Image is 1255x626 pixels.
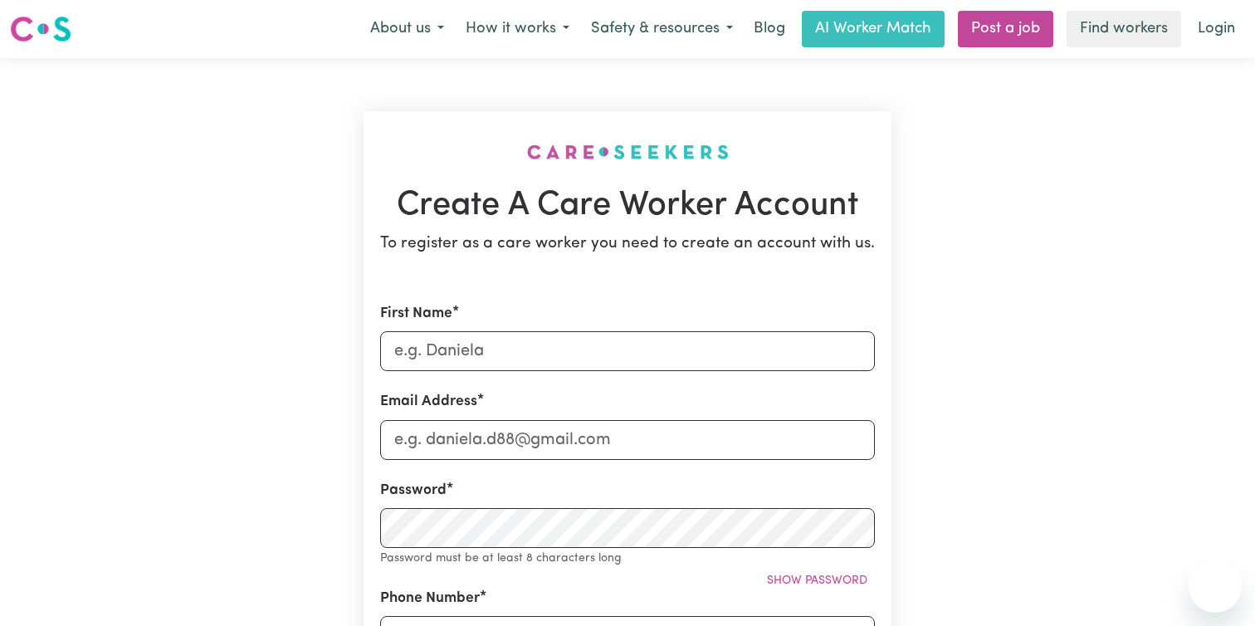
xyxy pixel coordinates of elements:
[455,12,580,46] button: How it works
[759,568,875,594] button: Show password
[380,420,875,460] input: e.g. daniela.d88@gmail.com
[380,186,875,226] h1: Create A Care Worker Account
[10,14,71,44] img: Careseekers logo
[1067,11,1181,47] a: Find workers
[958,11,1053,47] a: Post a job
[380,588,480,609] label: Phone Number
[1189,560,1242,613] iframe: Button to launch messaging window
[359,12,455,46] button: About us
[380,303,452,325] label: First Name
[380,232,875,257] p: To register as a care worker you need to create an account with us.
[580,12,744,46] button: Safety & resources
[1188,11,1245,47] a: Login
[380,552,622,565] small: Password must be at least 8 characters long
[380,480,447,501] label: Password
[10,10,71,48] a: Careseekers logo
[767,575,867,587] span: Show password
[802,11,945,47] a: AI Worker Match
[380,391,477,413] label: Email Address
[744,11,795,47] a: Blog
[380,331,875,371] input: e.g. Daniela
